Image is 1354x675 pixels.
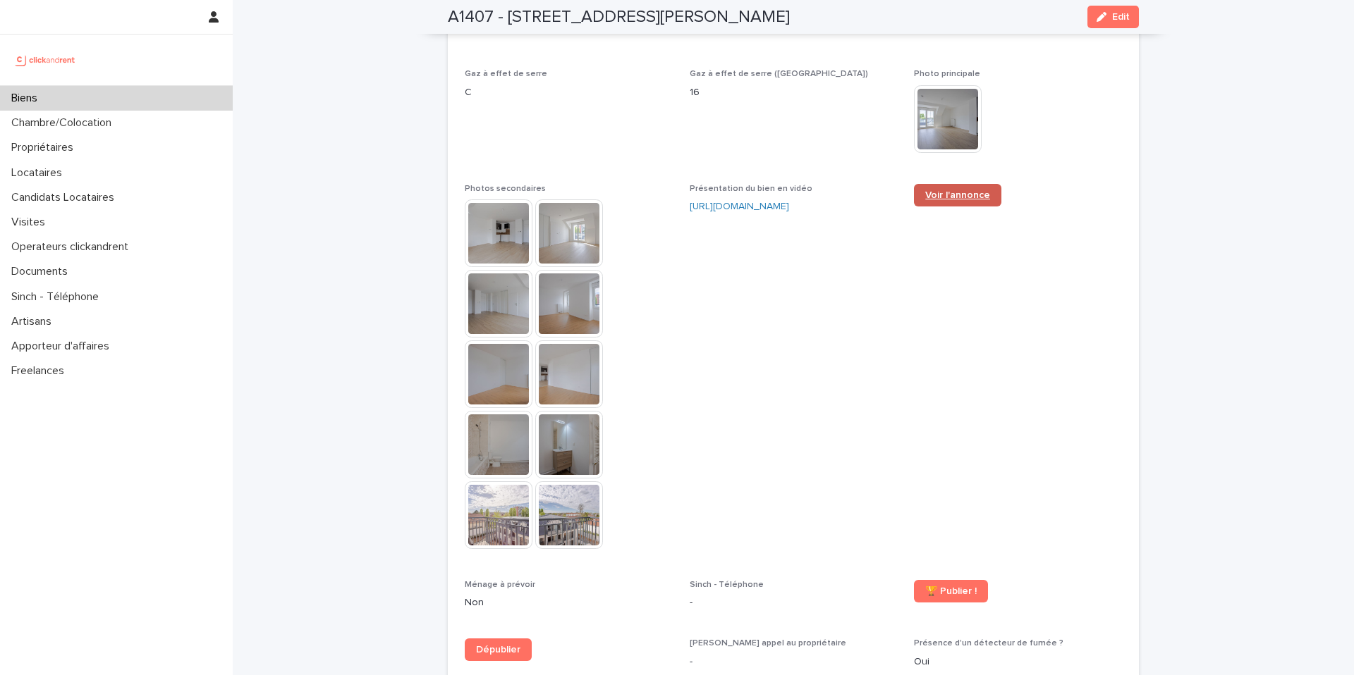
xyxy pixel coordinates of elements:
[6,240,140,254] p: Operateurs clickandrent
[914,639,1063,648] span: Présence d'un détecteur de fumée ?
[690,70,868,78] span: Gaz à effet de serre ([GEOGRAPHIC_DATA])
[690,202,789,211] a: [URL][DOMAIN_NAME]
[465,581,535,589] span: Ménage à prévoir
[690,655,898,669] p: -
[6,191,126,204] p: Candidats Locataires
[914,70,980,78] span: Photo principale
[6,92,49,105] p: Biens
[1112,12,1130,22] span: Edit
[925,190,990,200] span: Voir l'annonce
[6,141,85,154] p: Propriétaires
[1087,6,1139,28] button: Edit
[11,46,80,74] img: UCB0brd3T0yccxBKYDjQ
[476,645,520,655] span: Dépublier
[6,166,73,180] p: Locataires
[914,580,988,602] a: 🏆 Publier !
[6,290,110,304] p: Sinch - Téléphone
[6,116,123,130] p: Chambre/Colocation
[690,639,846,648] span: [PERSON_NAME] appel au propriétaire
[465,185,546,193] span: Photos secondaires
[690,185,812,193] span: Présentation du bien en vidéo
[465,595,673,610] p: Non
[448,7,790,27] h2: A1407 - [STREET_ADDRESS][PERSON_NAME]
[6,265,79,278] p: Documents
[465,70,547,78] span: Gaz à effet de serre
[690,85,898,100] p: 16
[6,216,56,229] p: Visites
[925,586,977,596] span: 🏆 Publier !
[465,638,532,661] a: Dépublier
[914,184,1001,206] a: Voir l'annonce
[6,340,121,353] p: Apporteur d'affaires
[465,85,673,100] p: C
[914,655,1122,669] p: Oui
[690,595,898,610] p: -
[6,364,75,378] p: Freelances
[690,581,764,589] span: Sinch - Téléphone
[6,315,63,328] p: Artisans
